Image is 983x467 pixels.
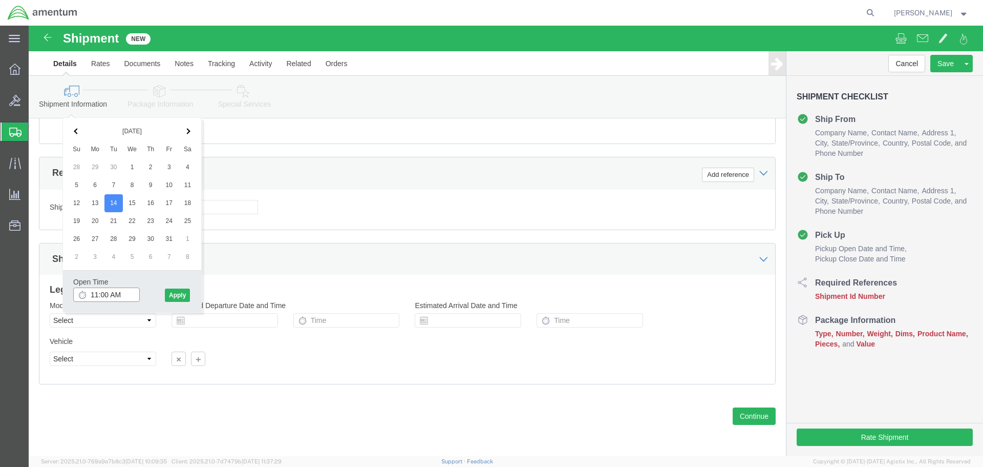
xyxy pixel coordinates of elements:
span: Server: 2025.21.0-769a9a7b8c3 [41,458,167,464]
button: [PERSON_NAME] [893,7,969,19]
a: Support [441,458,467,464]
span: Ernesto Garcia [894,7,952,18]
a: Feedback [467,458,493,464]
img: logo [7,5,78,21]
span: Client: 2025.21.0-7d7479b [172,458,282,464]
iframe: FS Legacy Container [29,26,983,456]
span: [DATE] 10:09:35 [125,458,167,464]
span: [DATE] 11:37:29 [242,458,282,464]
span: Copyright © [DATE]-[DATE] Agistix Inc., All Rights Reserved [813,457,971,466]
